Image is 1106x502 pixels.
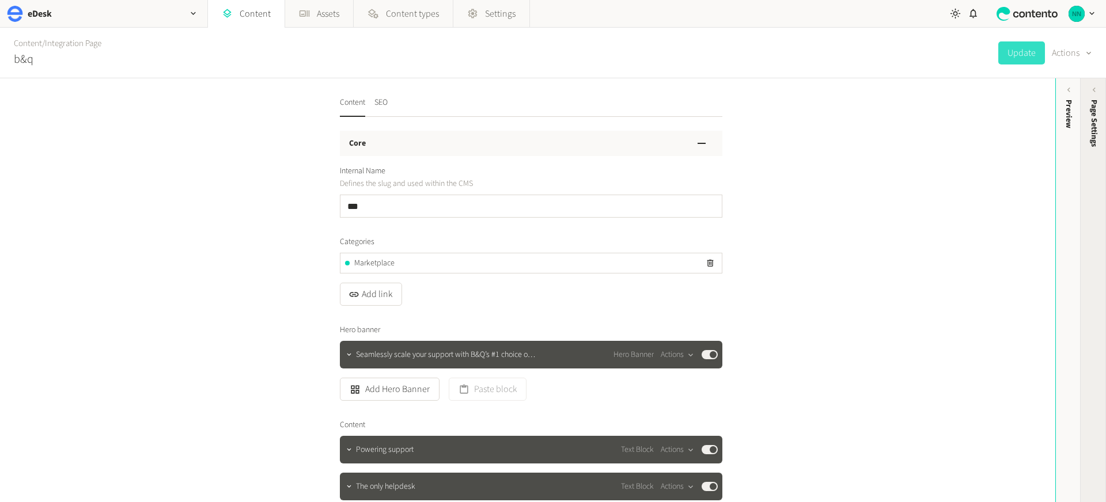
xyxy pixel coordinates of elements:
[340,236,374,248] span: Categories
[1052,41,1092,64] button: Actions
[621,444,654,456] span: Text Block
[386,7,439,21] span: Content types
[340,324,380,336] span: Hero banner
[661,348,695,362] button: Actions
[354,257,395,269] span: Marketplace
[356,349,537,361] span: Seamlessly scale your support with B&Q’s #1 choice of helpd…
[340,378,440,401] button: Add Hero Banner
[356,481,415,493] span: The only helpdesk
[340,283,402,306] button: Add link
[14,37,42,50] a: Content
[661,443,695,457] button: Actions
[1063,100,1075,128] div: Preview
[7,6,23,22] img: eDesk
[661,480,695,493] button: Actions
[449,378,527,401] button: Paste block
[14,51,33,68] h2: b&q
[998,41,1045,64] button: Update
[340,165,385,177] span: Internal Name
[42,37,45,50] span: /
[621,481,654,493] span: Text Block
[1088,100,1100,147] span: Page Settings
[374,97,388,117] button: SEO
[356,444,414,456] span: Powering support
[485,7,516,21] span: Settings
[349,138,366,150] h3: Core
[45,37,101,50] a: Integration Page
[340,97,365,117] button: Content
[340,177,602,190] p: Defines the slug and used within the CMS
[1069,6,1085,22] img: Nikola Nikolov
[28,7,52,21] h2: eDesk
[613,349,654,361] span: Hero Banner
[340,419,365,431] span: Content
